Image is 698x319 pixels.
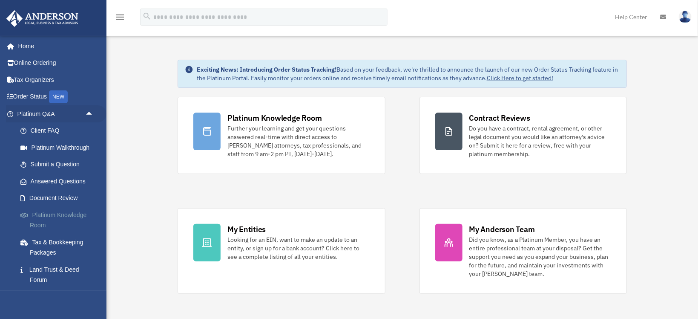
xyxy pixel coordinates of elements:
img: User Pic [679,11,692,23]
a: Document Review [12,190,106,207]
a: Click Here to get started! [487,74,553,82]
a: Land Trust & Deed Forum [12,261,106,288]
div: NEW [49,90,68,103]
div: Do you have a contract, rental agreement, or other legal document you would like an attorney's ad... [469,124,612,158]
a: Platinum Q&Aarrow_drop_up [6,105,106,122]
a: Portal Feedback [12,288,106,305]
a: Answered Questions [12,173,106,190]
a: Tax & Bookkeeping Packages [12,234,106,261]
a: Online Ordering [6,55,106,72]
strong: Exciting News: Introducing Order Status Tracking! [197,66,336,73]
a: Client FAQ [12,122,106,139]
div: Looking for an EIN, want to make an update to an entity, or sign up for a bank account? Click her... [227,235,370,261]
a: Platinum Walkthrough [12,139,106,156]
div: Based on your feedback, we're thrilled to announce the launch of our new Order Status Tracking fe... [197,65,620,82]
a: menu [115,15,125,22]
span: arrow_drop_up [85,105,102,123]
a: My Entities Looking for an EIN, want to make an update to an entity, or sign up for a bank accoun... [178,208,385,294]
div: My Entities [227,224,266,235]
a: Platinum Knowledge Room [12,206,106,234]
i: menu [115,12,125,22]
div: Did you know, as a Platinum Member, you have an entire professional team at your disposal? Get th... [469,235,612,278]
img: Anderson Advisors Platinum Portal [4,10,81,27]
a: My Anderson Team Did you know, as a Platinum Member, you have an entire professional team at your... [419,208,627,294]
i: search [142,12,152,21]
a: Platinum Knowledge Room Further your learning and get your questions answered real-time with dire... [178,97,385,174]
div: Platinum Knowledge Room [227,113,322,123]
a: Tax Organizers [6,71,106,88]
div: Further your learning and get your questions answered real-time with direct access to [PERSON_NAM... [227,124,370,158]
a: Contract Reviews Do you have a contract, rental agreement, or other legal document you would like... [419,97,627,174]
a: Order StatusNEW [6,88,106,106]
a: Home [6,38,102,55]
div: Contract Reviews [469,113,530,123]
div: My Anderson Team [469,224,535,235]
a: Submit a Question [12,156,106,173]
